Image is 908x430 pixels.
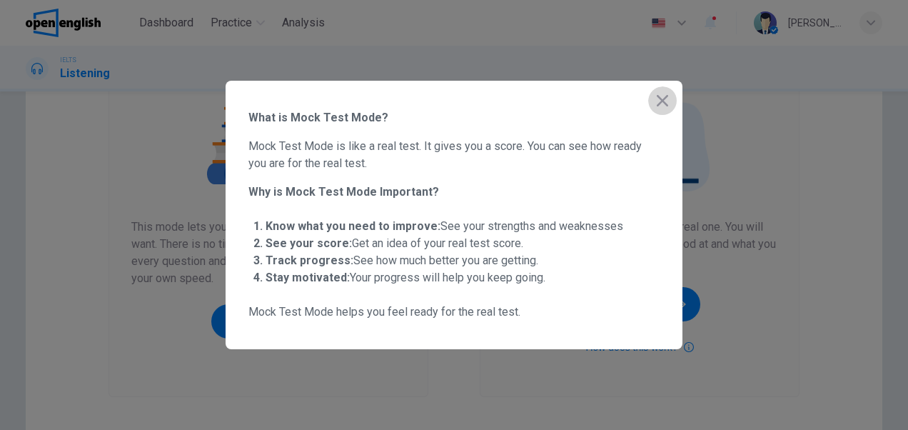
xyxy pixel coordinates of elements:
span: Get an idea of your real test score. [266,236,523,250]
strong: Stay motivated: [266,271,350,284]
span: Why is Mock Test Mode Important? [248,184,660,201]
strong: See your score: [266,236,352,250]
span: Your progress will help you keep going. [266,271,545,284]
span: Mock Test Mode is like a real test. It gives you a score. You can see how ready you are for the r... [248,138,660,172]
span: See how much better you are getting. [266,254,538,267]
span: See your strengths and weaknesses [266,219,623,233]
span: What is Mock Test Mode? [248,109,660,126]
span: Mock Test Mode helps you feel ready for the real test. [248,304,660,321]
strong: Track progress: [266,254,353,267]
strong: Know what you need to improve: [266,219,440,233]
